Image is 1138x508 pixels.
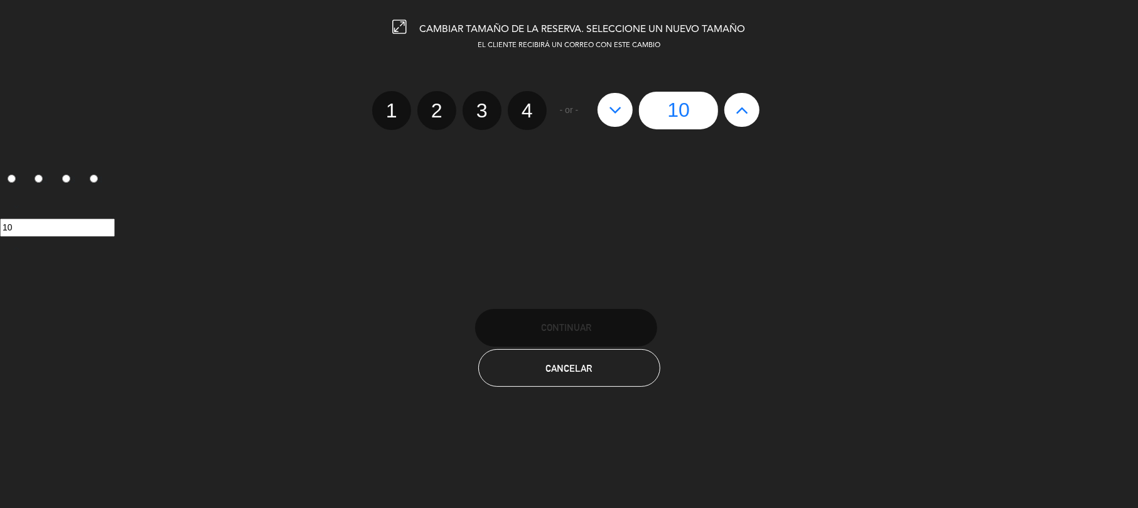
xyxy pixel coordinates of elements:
[82,170,110,191] label: 4
[478,349,660,387] button: Cancelar
[475,309,657,347] button: Continuar
[62,175,70,183] input: 3
[546,363,593,374] span: Cancelar
[560,103,579,117] span: - or -
[90,175,98,183] input: 4
[541,322,591,333] span: Continuar
[35,175,43,183] input: 2
[478,42,660,49] span: EL CLIENTE RECIBIRÁ UN CORREO CON ESTE CAMBIO
[463,91,502,130] label: 3
[420,24,746,35] span: CAMBIAR TAMAÑO DE LA RESERVA. SELECCIONE UN NUEVO TAMAÑO
[55,170,83,191] label: 3
[8,175,16,183] input: 1
[508,91,547,130] label: 4
[372,91,411,130] label: 1
[28,170,55,191] label: 2
[417,91,456,130] label: 2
